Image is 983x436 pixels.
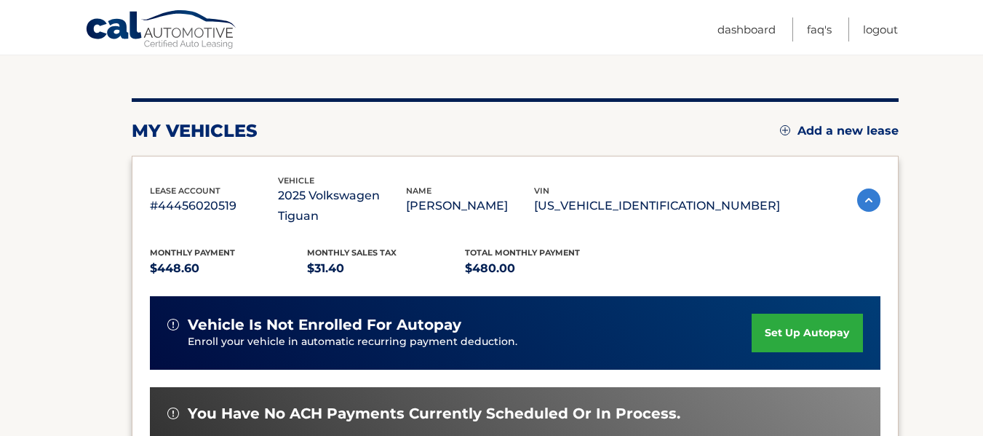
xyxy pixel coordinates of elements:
[150,196,278,216] p: #44456020519
[278,175,314,186] span: vehicle
[150,258,308,279] p: $448.60
[150,186,220,196] span: lease account
[465,258,623,279] p: $480.00
[534,186,549,196] span: vin
[406,196,534,216] p: [PERSON_NAME]
[752,314,862,352] a: set up autopay
[85,9,238,52] a: Cal Automotive
[857,189,880,212] img: accordion-active.svg
[465,247,580,258] span: Total Monthly Payment
[780,125,790,135] img: add.svg
[188,334,752,350] p: Enroll your vehicle in automatic recurring payment deduction.
[863,17,898,41] a: Logout
[188,405,680,423] span: You have no ACH payments currently scheduled or in process.
[278,186,406,226] p: 2025 Volkswagen Tiguan
[167,319,179,330] img: alert-white.svg
[780,124,899,138] a: Add a new lease
[717,17,776,41] a: Dashboard
[406,186,431,196] span: name
[188,316,461,334] span: vehicle is not enrolled for autopay
[534,196,780,216] p: [US_VEHICLE_IDENTIFICATION_NUMBER]
[150,247,235,258] span: Monthly Payment
[167,408,179,419] img: alert-white.svg
[807,17,832,41] a: FAQ's
[132,120,258,142] h2: my vehicles
[307,247,397,258] span: Monthly sales Tax
[307,258,465,279] p: $31.40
